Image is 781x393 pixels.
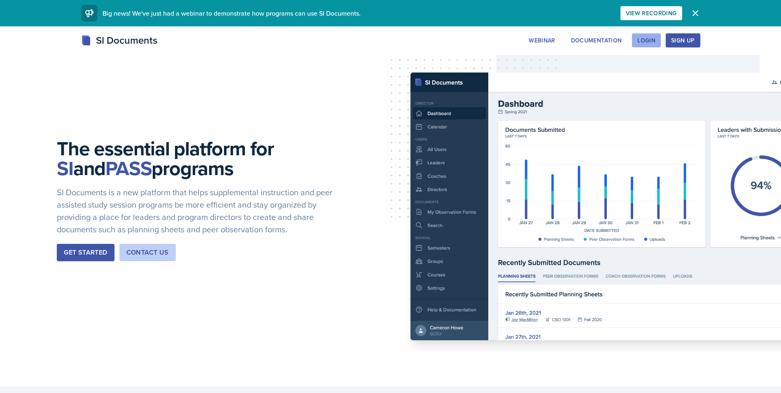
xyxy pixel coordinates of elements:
div: Get Started [64,248,107,257]
button: Contact Us [119,244,176,261]
button: Webinar [523,33,560,47]
div: Contact Us [126,248,169,257]
div: Documentation [571,37,622,44]
button: Sign Up [666,33,700,47]
div: SI Documents [81,33,157,48]
span: Big news! We've just had a webinar to demonstrate how programs can use SI Documents. [103,9,361,18]
button: Get Started [57,244,114,261]
div: Sign Up [671,37,695,44]
button: View Recording [620,6,682,20]
button: Documentation [566,33,627,47]
div: Webinar [529,37,555,44]
button: Login [632,33,661,47]
div: View Recording [626,10,677,16]
div: Login [637,37,655,44]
